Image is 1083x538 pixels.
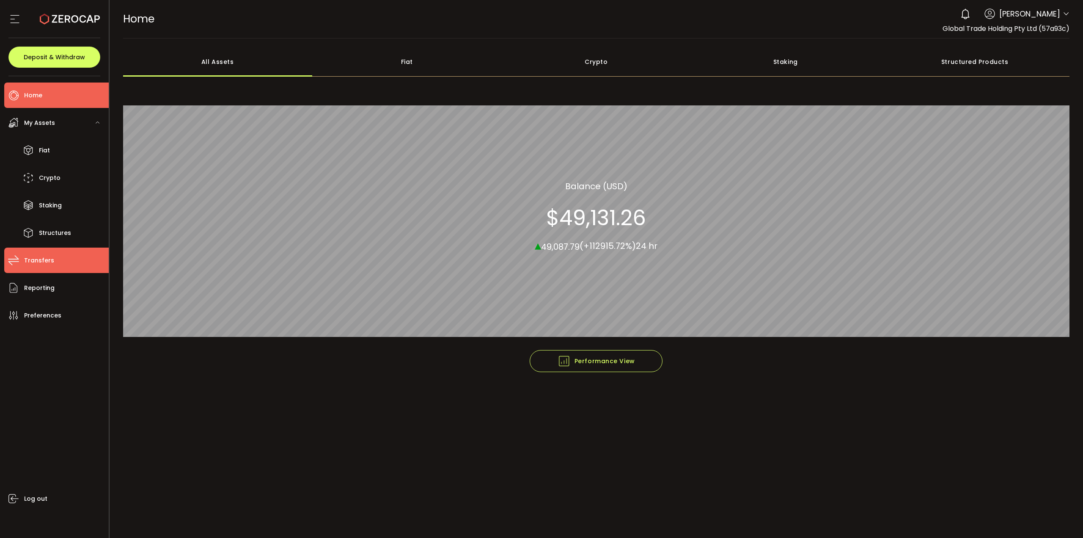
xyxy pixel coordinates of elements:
[24,309,61,322] span: Preferences
[502,47,691,77] div: Crypto
[24,493,47,505] span: Log out
[24,282,55,294] span: Reporting
[312,47,502,77] div: Fiat
[880,47,1070,77] div: Structured Products
[39,199,62,212] span: Staking
[691,47,880,77] div: Staking
[558,355,635,367] span: Performance View
[39,227,71,239] span: Structures
[123,11,154,26] span: Home
[39,172,60,184] span: Crypto
[546,205,646,230] section: $49,131.26
[580,240,636,252] span: (+112915.72%)
[24,54,85,60] span: Deposit & Withdraw
[984,447,1083,538] div: 聊天小组件
[636,240,657,252] span: 24 hr
[530,350,662,372] button: Performance View
[123,47,313,77] div: All Assets
[24,117,55,129] span: My Assets
[999,8,1060,19] span: [PERSON_NAME]
[565,179,627,192] section: Balance (USD)
[24,89,42,102] span: Home
[541,240,580,252] span: 49,087.79
[24,254,54,267] span: Transfers
[8,47,100,68] button: Deposit & Withdraw
[984,447,1083,538] iframe: Chat Widget
[943,24,1069,33] span: Global Trade Holding Pty Ltd (57a93c)
[535,236,541,254] span: ▴
[39,144,50,157] span: Fiat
